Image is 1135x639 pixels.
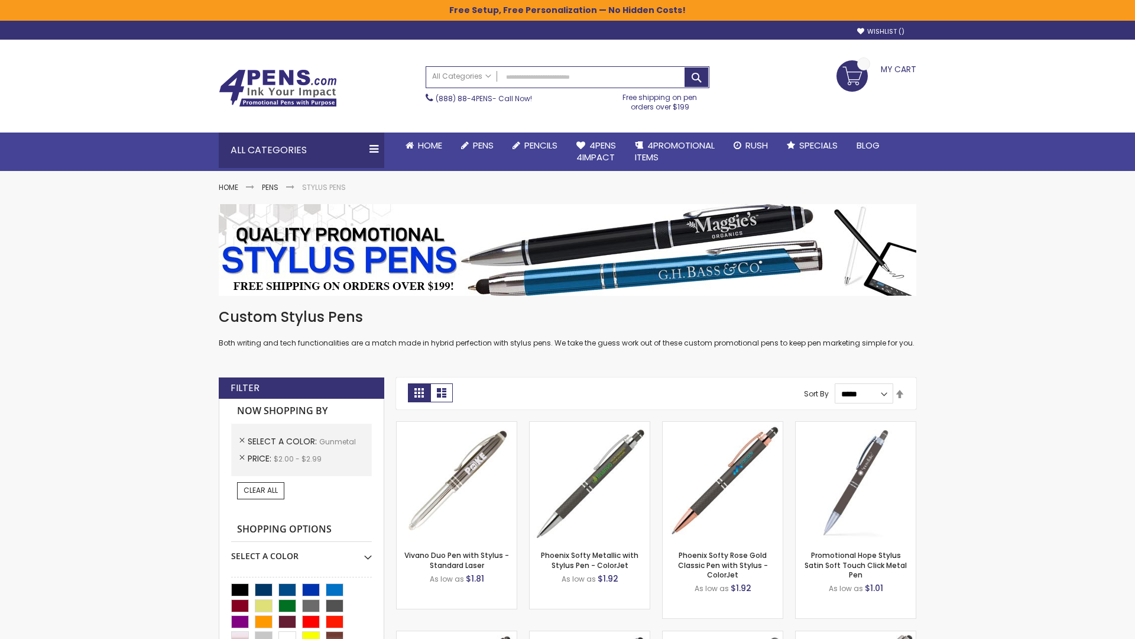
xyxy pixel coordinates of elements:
a: Vivano Duo Pen with Stylus - Standard Laser-Gunmetal [397,421,517,431]
strong: Stylus Pens [302,182,346,192]
a: Home [219,182,238,192]
span: Select A Color [248,435,319,447]
span: As low as [695,583,729,593]
img: Phoenix Softy Metallic with Stylus Pen - ColorJet-Gunmetal [530,422,650,542]
a: Home [396,133,452,159]
a: 4PROMOTIONALITEMS [625,133,724,171]
a: Phoenix Softy Metallic with Stylus Pen - ColorJet-Gunmetal [530,421,650,431]
span: All Categories [432,72,491,81]
h1: Custom Stylus Pens [219,308,916,327]
span: Gunmetal [319,437,356,447]
span: $2.00 - $2.99 [274,454,322,464]
a: Blog [847,133,889,159]
a: Vivano Duo Pen with Stylus - Standard Laser [404,550,509,570]
a: Pencils [503,133,567,159]
span: $1.92 [731,582,751,594]
a: Promotional Hope Stylus Satin Soft Touch Click Metal Pen [805,550,907,579]
a: 4Pens4impact [567,133,625,171]
div: Select A Color [231,542,372,562]
span: Specials [799,139,838,151]
span: As low as [829,583,863,593]
span: Rush [745,139,768,151]
span: Clear All [244,485,278,495]
label: Sort By [804,389,829,399]
span: Blog [857,139,880,151]
strong: Filter [231,382,260,395]
span: $1.92 [598,573,618,585]
a: Phoenix Softy Metallic with Stylus Pen - ColorJet [541,550,638,570]
div: All Categories [219,133,384,168]
a: (888) 88-4PENS [436,93,492,104]
span: As low as [430,574,464,584]
a: Pens [452,133,503,159]
span: 4Pens 4impact [576,139,616,163]
a: Specials [777,133,847,159]
a: Phoenix Softy Rose Gold Classic Pen with Stylus - ColorJet-Gunmetal [663,421,783,431]
span: Home [418,139,442,151]
span: Pens [473,139,494,151]
strong: Now Shopping by [231,399,372,424]
img: Stylus Pens [219,204,916,296]
span: As low as [562,574,596,584]
img: Phoenix Softy Rose Gold Classic Pen with Stylus - ColorJet-Gunmetal [663,422,783,542]
img: Vivano Duo Pen with Stylus - Standard Laser-Gunmetal [397,422,517,542]
span: - Call Now! [436,93,532,104]
span: $1.01 [865,582,883,594]
a: All Categories [426,67,497,86]
span: Pencils [524,139,557,151]
a: Promotional Hope Stylus Satin Soft Touch Click Metal Pen-Gunmetal [796,421,916,431]
a: Pens [262,182,278,192]
div: Both writing and tech functionalities are a match made in hybrid perfection with stylus pens. We ... [219,308,916,348]
span: $1.81 [466,573,484,585]
span: Price [248,453,274,464]
a: Wishlist [857,27,904,36]
div: Free shipping on pen orders over $199 [611,88,710,112]
a: Rush [724,133,777,159]
span: 4PROMOTIONAL ITEMS [635,139,715,163]
img: 4Pens Custom Pens and Promotional Products [219,69,337,107]
a: Phoenix Softy Rose Gold Classic Pen with Stylus - ColorJet [678,550,768,579]
strong: Shopping Options [231,517,372,543]
strong: Grid [408,383,430,402]
img: Promotional Hope Stylus Satin Soft Touch Click Metal Pen-Gunmetal [796,422,916,542]
a: Clear All [237,482,284,499]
